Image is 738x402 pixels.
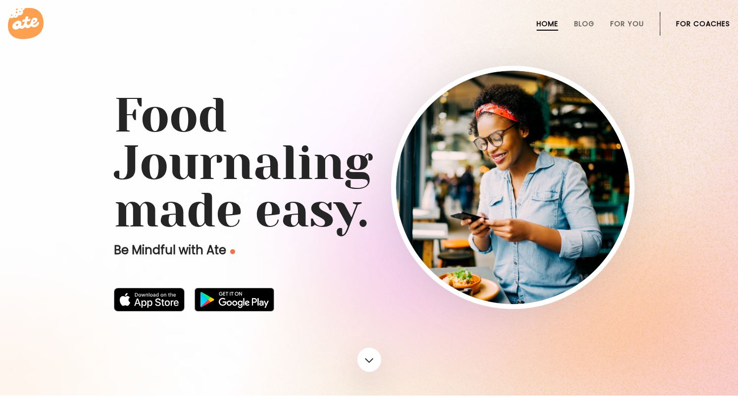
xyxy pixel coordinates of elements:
[195,288,274,312] img: badge-download-google.png
[114,288,185,312] img: badge-download-apple.svg
[676,20,730,28] a: For Coaches
[537,20,558,28] a: Home
[396,71,630,304] img: home-hero-img-rounded.png
[610,20,644,28] a: For You
[114,242,391,258] p: Be Mindful with Ate
[114,92,625,234] h1: Food Journaling made easy.
[574,20,594,28] a: Blog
